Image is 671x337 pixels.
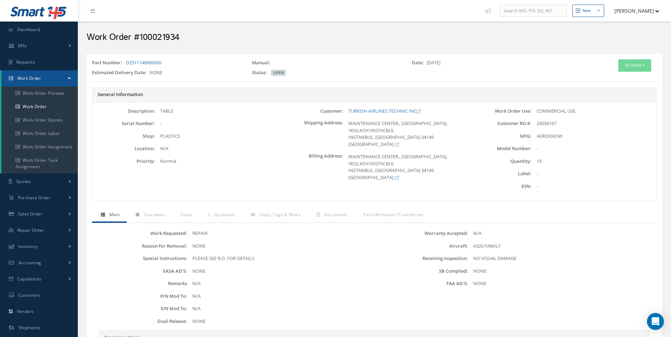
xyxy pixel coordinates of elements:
[16,178,31,184] span: Quotes
[18,292,41,298] span: Customers
[18,243,38,249] span: Inventory
[468,134,531,139] label: MFG:
[94,243,187,249] label: Reason for Removal:
[375,231,468,236] label: Warranty Accepted:
[468,243,655,250] div: A320 FAMILY
[375,281,468,286] label: FAA AD'S:
[187,230,374,237] div: REPAIR
[1,140,78,154] a: Work Order Assignment
[187,305,374,312] div: N/A
[468,184,531,189] label: ESN:
[343,120,468,148] div: MAINTENANCE CENTER,, [GEOGRAPHIC_DATA], YESILKOY/INSTACBUL INSTANBUL, [GEOGRAPHIC_DATA] 34149 [GE...
[94,281,187,286] label: Remarks
[308,208,354,223] a: Documents
[647,313,664,330] div: Open Intercom Messenger
[92,108,155,114] label: Description:
[572,5,604,17] button: New
[155,158,280,165] div: Normal
[531,133,656,140] div: AEROKNOW
[94,294,187,299] label: P/N Mod To:
[252,69,270,76] label: Status:
[531,108,656,115] div: COMMERCIAL USE
[17,308,34,314] span: Vendors
[16,59,35,65] span: Requests
[92,69,149,76] label: Estimated Delivery Date:
[468,230,655,237] div: N/A
[531,145,656,152] div: -
[324,212,348,218] span: Documents
[187,243,374,250] div: NONE
[280,108,343,114] label: Customer:
[187,280,374,287] div: N/A
[18,195,51,201] span: Purchase Order
[406,59,566,69] div: [DATE]
[17,75,41,81] span: Work Order
[94,268,187,274] label: EASA AD'S:
[172,208,199,223] a: Tasks
[468,255,655,262] div: NO VISUAL DAMAGE
[94,306,187,311] label: S/N Mod To:
[280,153,343,181] label: Billing Address:
[17,26,40,32] span: Dashboard
[18,260,41,266] span: Accounting
[92,59,125,66] label: Part Number:
[468,280,655,287] div: NONE
[1,87,78,100] a: Work Order Preview
[375,268,468,274] label: SB Complied:
[412,59,427,66] label: Date:
[18,325,40,331] span: Shipments
[259,212,301,218] span: Steps, Tags & Notes
[531,183,656,190] div: -
[92,146,155,151] label: Location:
[531,170,656,177] div: -
[94,256,187,261] label: Special Instructions:
[468,159,531,164] label: Quantity:
[271,70,286,76] span: OPEN
[468,108,531,114] label: Work Order Use:
[531,158,656,165] div: 15
[109,212,120,218] span: Main
[94,319,187,324] label: Dual Release:
[155,133,280,140] div: PLASTICS
[98,92,651,97] h5: General Information
[252,59,273,66] label: Manual:
[92,121,155,126] label: Serial Number:
[354,208,430,223] a: Parts Removed / Transferred
[17,276,42,282] span: Capabilities
[92,134,155,139] label: Shop:
[1,113,78,127] a: Work Order Quotes
[127,208,172,223] a: Teardown
[280,120,343,148] label: Shipping Address:
[187,293,374,300] div: N/A
[537,120,556,126] span: 24550167
[155,108,280,115] div: TABLE
[87,32,662,43] h2: Work Order #100021934
[214,212,235,218] span: Quotation
[343,153,468,181] div: MAINTENANCE CENTER,, [GEOGRAPHIC_DATA], YESILKOY/INSTACBUL INSTANBUL, [GEOGRAPHIC_DATA] 34149 [GE...
[199,208,242,223] a: Quotation
[242,208,308,223] a: Steps, Tags & Notes
[92,159,155,164] label: Priority:
[468,171,531,176] label: Label:
[375,256,468,261] label: Receiving Inspection:
[126,59,161,66] a: D2511148900000
[160,120,162,126] span: -
[1,70,78,87] a: Work Order
[468,146,531,151] label: Model Number:
[1,127,78,140] a: Work Order Labor
[500,5,567,17] input: Search WO, PO, SO, RO
[92,208,127,223] a: Main
[1,154,78,173] a: Work Order Task Assignment
[94,231,187,236] label: Work Requested:
[468,121,531,126] label: Customer RO #:
[17,227,44,233] span: Repair Order
[155,145,280,152] div: N/A
[363,212,423,218] span: Parts Removed / Transferred
[348,108,421,114] a: TURKISH AIRLINES TECHNIC INC
[18,43,27,49] span: KPIs
[608,4,659,18] button: [PERSON_NAME]
[583,8,591,14] div: New
[468,268,655,275] div: NONE
[18,211,42,217] span: Sales Order
[375,243,468,249] label: Aircraft:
